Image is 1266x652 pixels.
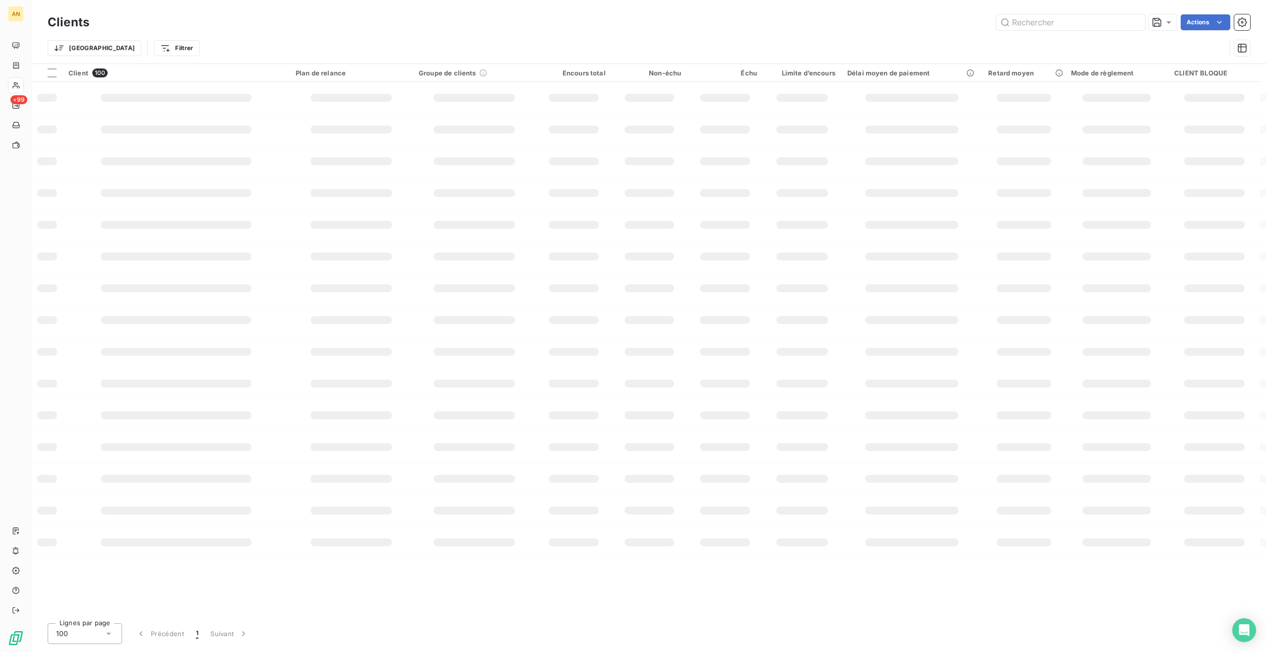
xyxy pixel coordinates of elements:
[618,69,682,77] div: Non-échu
[1232,618,1256,642] div: Open Intercom Messenger
[847,69,976,77] div: Délai moyen de paiement
[8,6,24,22] div: AN
[1174,69,1254,77] div: CLIENT BLOQUE
[8,630,24,646] img: Logo LeanPay
[48,13,89,31] h3: Clients
[1071,69,1162,77] div: Mode de règlement
[56,629,68,639] span: 100
[10,95,27,104] span: +99
[693,69,757,77] div: Échu
[1181,14,1230,30] button: Actions
[204,623,254,644] button: Suivant
[190,623,204,644] button: 1
[769,69,835,77] div: Limite d’encours
[419,69,476,77] span: Groupe de clients
[130,623,190,644] button: Précédent
[48,40,141,56] button: [GEOGRAPHIC_DATA]
[996,14,1145,30] input: Rechercher
[296,69,407,77] div: Plan de relance
[988,69,1059,77] div: Retard moyen
[154,40,199,56] button: Filtrer
[92,68,108,77] span: 100
[68,69,88,77] span: Client
[542,69,606,77] div: Encours total
[196,629,198,639] span: 1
